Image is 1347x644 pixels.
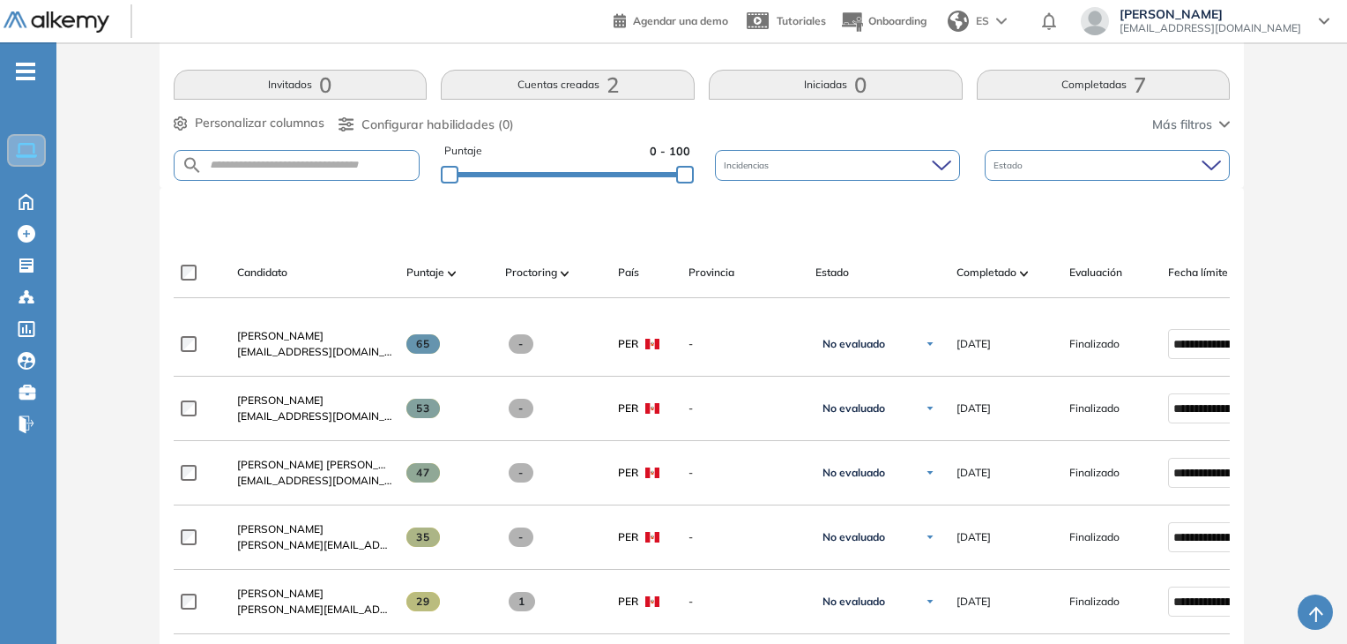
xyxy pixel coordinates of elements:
img: Ícono de flecha [925,532,935,543]
span: Agendar una demo [633,14,728,27]
span: [DATE] [956,529,991,545]
span: - [509,334,534,354]
span: [DATE] [956,401,991,416]
span: - [688,594,801,610]
button: Invitados0 [174,70,428,100]
span: Tutoriales [777,14,826,27]
img: Logo [4,11,109,34]
span: Puntaje [444,143,482,160]
span: Personalizar columnas [195,114,324,132]
button: Completadas7 [977,70,1231,100]
span: PER [618,465,638,481]
span: [PERSON_NAME][EMAIL_ADDRESS][DOMAIN_NAME] [237,537,392,553]
span: - [509,463,534,483]
button: Cuentas creadas2 [441,70,695,100]
span: Más filtros [1152,116,1212,134]
span: No evaluado [822,466,885,480]
span: Provincia [688,265,734,281]
button: Configurar habilidades (0) [339,116,514,134]
span: No evaluado [822,530,885,544]
span: [PERSON_NAME] [1120,7,1301,21]
span: - [688,465,801,481]
button: Más filtros [1152,116,1230,134]
a: [PERSON_NAME] [237,521,392,537]
span: - [688,401,801,416]
span: - [509,399,534,418]
img: PER [645,596,659,607]
span: Puntaje [406,265,444,281]
button: Personalizar columnas [174,114,324,132]
span: Onboarding [868,14,927,27]
span: [DATE] [956,465,991,481]
img: PER [645,403,659,414]
span: - [688,336,801,352]
span: [DATE] [956,336,991,352]
img: PER [645,468,659,478]
span: [PERSON_NAME][EMAIL_ADDRESS][DOMAIN_NAME] [237,602,392,618]
span: No evaluado [822,401,885,416]
button: Onboarding [840,3,927,41]
img: PER [645,532,659,543]
img: PER [645,339,659,349]
img: Ícono de flecha [925,468,935,478]
span: 29 [406,592,441,611]
span: País [618,265,639,281]
span: Finalizado [1069,594,1120,610]
a: [PERSON_NAME] [PERSON_NAME] [237,457,392,473]
span: Completado [956,265,1016,281]
img: [missing "en.ARROW_ALT" translation] [561,271,569,276]
button: Iniciadas0 [709,70,963,100]
img: [missing "en.ARROW_ALT" translation] [448,271,457,276]
span: PER [618,401,638,416]
span: Finalizado [1069,529,1120,545]
span: Fecha límite [1168,265,1228,281]
span: Estado [815,265,849,281]
span: Proctoring [505,265,557,281]
span: [PERSON_NAME] [PERSON_NAME] [237,458,413,471]
span: 47 [406,463,441,483]
span: [EMAIL_ADDRESS][DOMAIN_NAME] [237,344,392,360]
span: Finalizado [1069,336,1120,352]
a: [PERSON_NAME] [237,393,392,408]
span: [DATE] [956,594,991,610]
span: [EMAIL_ADDRESS][DOMAIN_NAME] [237,408,392,424]
span: [PERSON_NAME] [237,522,324,535]
img: arrow [996,18,1007,25]
span: PER [618,529,638,545]
span: - [509,528,534,547]
span: 53 [406,399,441,418]
span: 35 [406,528,441,547]
img: [missing "en.ARROW_ALT" translation] [1020,271,1029,276]
span: 65 [406,334,441,354]
span: Finalizado [1069,465,1120,481]
span: Evaluación [1069,265,1122,281]
img: Ícono de flecha [925,339,935,349]
img: SEARCH_ALT [182,154,203,176]
span: No evaluado [822,595,885,609]
span: - [688,529,801,545]
span: Estado [994,159,1026,172]
span: No evaluado [822,337,885,351]
span: Candidato [237,265,287,281]
span: PER [618,594,638,610]
span: [PERSON_NAME] [237,329,324,342]
span: [EMAIL_ADDRESS][DOMAIN_NAME] [237,473,392,489]
div: Estado [985,150,1230,181]
span: [PERSON_NAME] [237,393,324,407]
span: 0 - 100 [650,143,690,160]
a: Agendar una demo [614,9,728,30]
span: ES [976,13,989,29]
span: PER [618,336,638,352]
span: [PERSON_NAME] [237,587,324,600]
span: [EMAIL_ADDRESS][DOMAIN_NAME] [1120,21,1301,35]
span: 1 [509,592,536,611]
span: Finalizado [1069,401,1120,416]
span: Configurar habilidades (0) [361,116,514,134]
a: [PERSON_NAME] [237,328,392,344]
i: - [16,70,35,73]
img: Ícono de flecha [925,596,935,607]
div: Incidencias [715,150,960,181]
span: Incidencias [724,159,772,172]
img: world [948,11,969,32]
a: [PERSON_NAME] [237,586,392,602]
